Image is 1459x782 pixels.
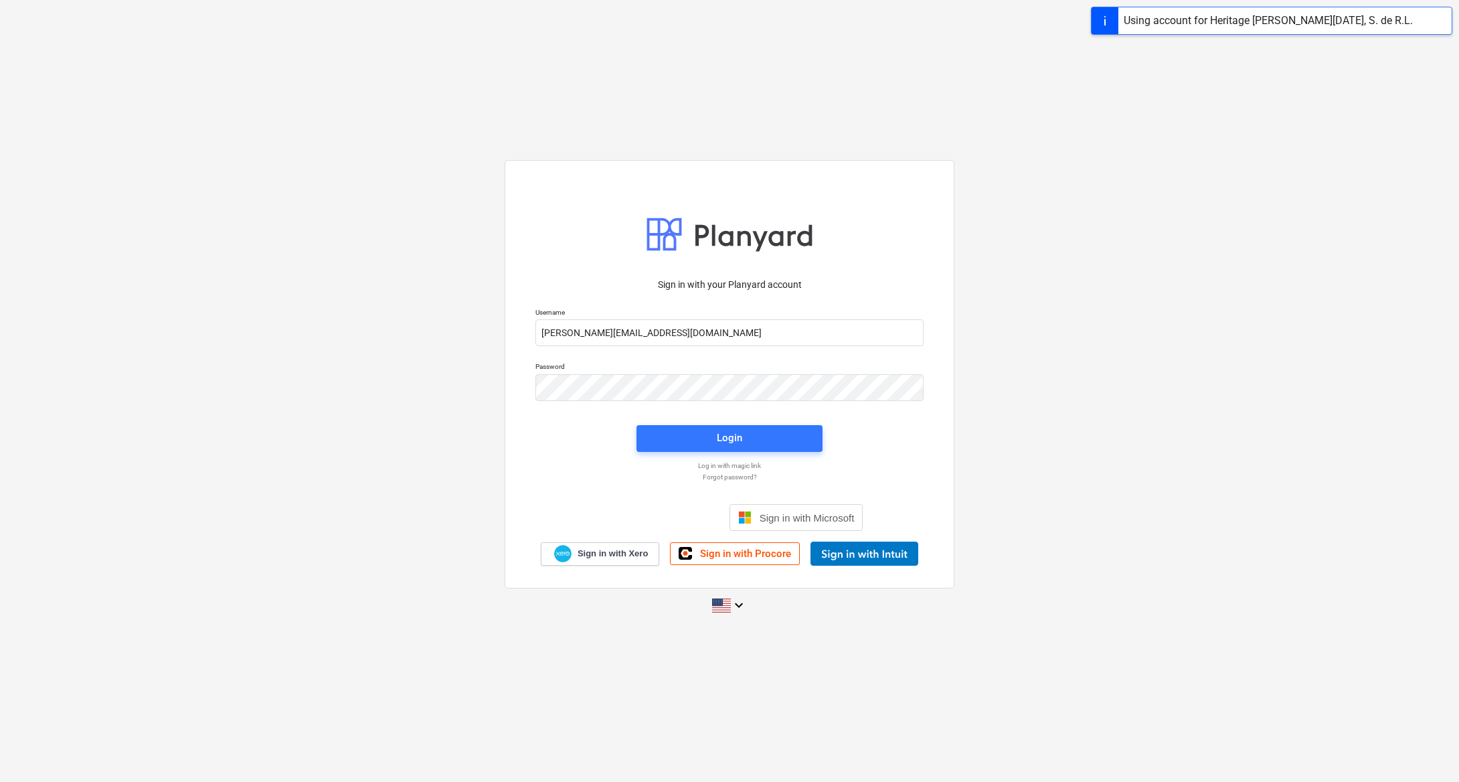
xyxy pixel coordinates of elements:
[760,512,855,524] span: Sign in with Microsoft
[578,548,648,560] span: Sign in with Xero
[541,542,660,566] a: Sign in with Xero
[554,545,572,563] img: Xero logo
[529,473,930,481] a: Forgot password?
[731,597,747,613] i: keyboard_arrow_down
[670,542,800,565] a: Sign in with Procore
[590,503,725,532] iframe: Sign in with Google Button
[717,429,742,447] div: Login
[738,511,752,524] img: Microsoft logo
[1124,13,1413,29] div: Using account for Heritage [PERSON_NAME][DATE], S. de R.L.
[700,548,791,560] span: Sign in with Procore
[535,308,924,319] p: Username
[535,362,924,374] p: Password
[529,461,930,470] a: Log in with magic link
[535,319,924,346] input: Username
[535,278,924,292] p: Sign in with your Planyard account
[636,425,823,452] button: Login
